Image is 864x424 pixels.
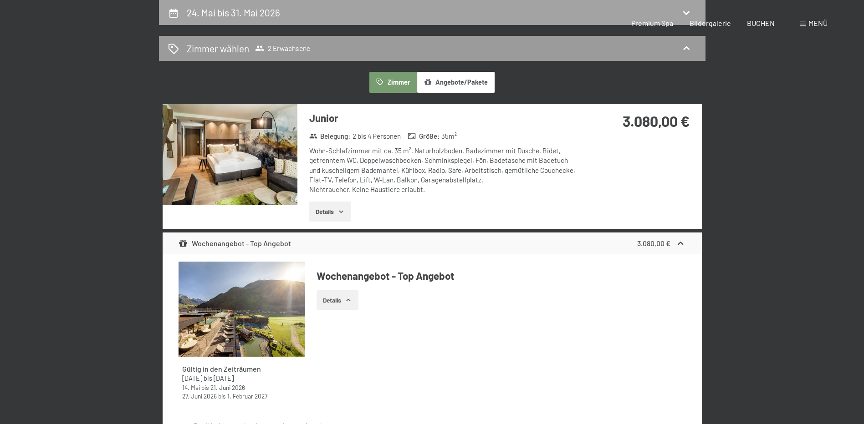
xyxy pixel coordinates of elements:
strong: Belegung : [309,131,351,141]
h4: Wochenangebot - Top Angebot [317,269,685,283]
div: bis [182,392,302,400]
span: 2 Erwachsene [255,44,310,53]
div: Wochenangebot - Top Angebot [179,238,291,249]
strong: 3.080,00 € [623,112,690,130]
button: Details [309,202,351,222]
a: Bildergalerie [690,19,731,27]
span: Menü [808,19,828,27]
a: BUCHEN [747,19,775,27]
button: Zimmer [369,72,417,93]
strong: Größe : [408,131,440,141]
time: 14.05.2026 [182,384,200,391]
button: Details [317,290,358,310]
h2: 24. Mai bis 31. Mai 2026 [187,7,280,18]
a: Premium Spa [631,19,673,27]
time: 12.04.2026 [214,374,234,382]
div: bis [182,374,302,383]
div: Wochenangebot - Top Angebot3.080,00 € [163,232,702,254]
img: mss_renderimg.php [179,262,305,357]
strong: Gültig in den Zeiträumen [182,364,261,373]
span: 2 bis 4 Personen [353,131,401,141]
time: 27.06.2026 [182,392,217,400]
div: bis [182,383,302,392]
span: 35 m² [441,131,457,141]
time: 31.08.2025 [182,374,202,382]
div: Wohn-Schlafzimmer mit ca. 35 m², Naturholzboden, Badezimmer mit Dusche, Bidet, getrenntem WC, Dop... [309,146,580,194]
time: 01.02.2027 [227,392,267,400]
time: 21.06.2026 [210,384,245,391]
h2: Zimmer wählen [187,42,249,55]
h3: Junior [309,111,580,125]
strong: 3.080,00 € [637,239,670,247]
img: mss_renderimg.php [163,104,297,205]
button: Angebote/Pakete [417,72,495,93]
